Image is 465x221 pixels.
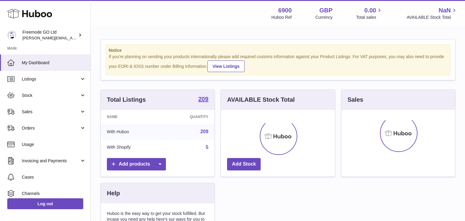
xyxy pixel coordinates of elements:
img: lenka.smikniarova@gioteck.com [7,31,16,40]
strong: 209 [198,96,208,102]
h3: Sales [348,96,363,104]
span: Listings [22,76,80,82]
span: Sales [22,109,80,115]
span: [PERSON_NAME][EMAIL_ADDRESS][DOMAIN_NAME] [22,35,121,40]
h3: Total Listings [107,96,146,104]
th: Name [101,110,162,124]
span: Channels [22,191,86,196]
div: Huboo Ref [272,15,292,20]
span: 0.00 [364,6,376,15]
a: Add products [107,158,166,170]
h3: Help [107,189,120,197]
strong: 6900 [278,6,292,15]
a: Add Stock [227,158,261,170]
div: Currency [315,15,333,20]
span: Invoicing and Payments [22,158,80,164]
a: View Listings [207,61,245,72]
a: 209 [198,96,208,103]
td: With Huboo [101,124,162,140]
a: 209 [200,129,209,134]
span: Orders [22,125,80,131]
h3: AVAILABLE Stock Total [227,96,295,104]
span: AVAILABLE Stock Total [407,15,458,20]
span: My Dashboard [22,60,86,66]
span: Stock [22,93,80,98]
span: Usage [22,142,86,147]
a: 5 [206,145,208,150]
span: NaN [439,6,451,15]
strong: Notice [109,48,447,53]
span: Cases [22,174,86,180]
a: 0.00 Total sales [356,6,383,20]
th: Quantity [162,110,214,124]
a: NaN AVAILABLE Stock Total [407,6,458,20]
td: With Shopify [101,140,162,155]
div: Freemode GO Ltd [22,29,77,41]
a: Log out [7,198,83,209]
span: Total sales [356,15,383,20]
div: If you're planning on sending your products internationally please add required customs informati... [109,54,447,72]
strong: GBP [319,6,332,15]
